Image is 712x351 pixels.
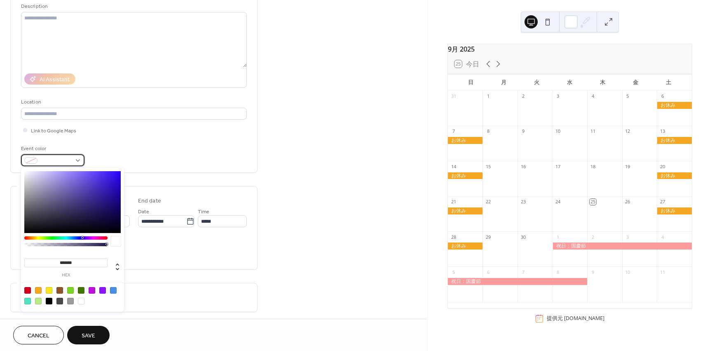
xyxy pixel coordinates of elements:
div: お休み [657,172,692,179]
div: 7 [520,269,526,275]
div: #BD10E0 [89,287,95,294]
div: 祝日：国慶節 [448,278,587,285]
span: Link to Google Maps [31,127,76,135]
div: #8B572A [56,287,63,294]
div: 27 [659,199,665,205]
div: 8 [485,128,491,134]
div: 6 [659,93,665,99]
div: お休み [448,207,483,214]
div: #B8E986 [35,298,42,304]
div: 7 [450,128,457,134]
div: 25 [590,199,596,205]
div: 28 [450,234,457,240]
div: 4 [659,234,665,240]
div: 9 [590,269,596,275]
div: 11 [659,269,665,275]
span: Cancel [28,332,49,340]
div: お休み [448,137,483,144]
div: #F8E71C [46,287,52,294]
div: 29 [485,234,491,240]
div: 19 [625,163,631,170]
div: 9 [520,128,526,134]
div: 12 [625,128,631,134]
div: 11 [590,128,596,134]
div: 9月 2025 [448,44,692,54]
div: #D0021B [24,287,31,294]
div: #4A90E2 [110,287,117,294]
div: 10 [625,269,631,275]
div: 木 [586,74,619,91]
div: 30 [520,234,526,240]
div: 23 [520,199,526,205]
a: [DOMAIN_NAME] [564,315,604,322]
div: 月 [487,74,520,91]
div: お休み [657,207,692,214]
div: End date [138,197,161,205]
div: 17 [555,163,561,170]
div: 20 [659,163,665,170]
div: #4A4A4A [56,298,63,304]
span: Save [82,332,95,340]
div: #FFFFFF [78,298,84,304]
div: 金 [619,74,652,91]
div: #7ED321 [67,287,74,294]
div: 3 [625,234,631,240]
div: 21 [450,199,457,205]
div: 水 [553,74,586,91]
div: 10 [555,128,561,134]
div: 18 [590,163,596,170]
div: 6 [485,269,491,275]
button: Save [67,326,110,344]
div: 14 [450,163,457,170]
div: Location [21,98,245,106]
div: #000000 [46,298,52,304]
div: 5 [450,269,457,275]
label: hex [24,273,108,278]
div: 31 [450,93,457,99]
div: Description [21,2,245,11]
div: 1 [555,234,561,240]
div: 2 [520,93,526,99]
div: 火 [520,74,553,91]
div: 3 [555,93,561,99]
div: 26 [625,199,631,205]
div: 15 [485,163,491,170]
div: 22 [485,199,491,205]
div: 5 [625,93,631,99]
div: 日 [454,74,487,91]
button: Cancel [13,326,64,344]
div: お休み [657,137,692,144]
div: #9013FE [99,287,106,294]
div: お休み [448,243,483,250]
div: お休み [448,172,483,179]
div: 4 [590,93,596,99]
div: #F5A623 [35,287,42,294]
span: Time [198,207,209,216]
span: Date [138,207,149,216]
div: お休み [657,102,692,109]
div: 1 [485,93,491,99]
div: #9B9B9B [67,298,74,304]
div: 13 [659,128,665,134]
div: 24 [555,199,561,205]
div: #417505 [78,287,84,294]
div: 土 [652,74,685,91]
div: 祝日：国慶節 [553,243,692,250]
div: Event color [21,144,83,153]
div: 16 [520,163,526,170]
div: 提供元 [547,315,604,322]
div: 2 [590,234,596,240]
div: 8 [555,269,561,275]
div: #50E3C2 [24,298,31,304]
